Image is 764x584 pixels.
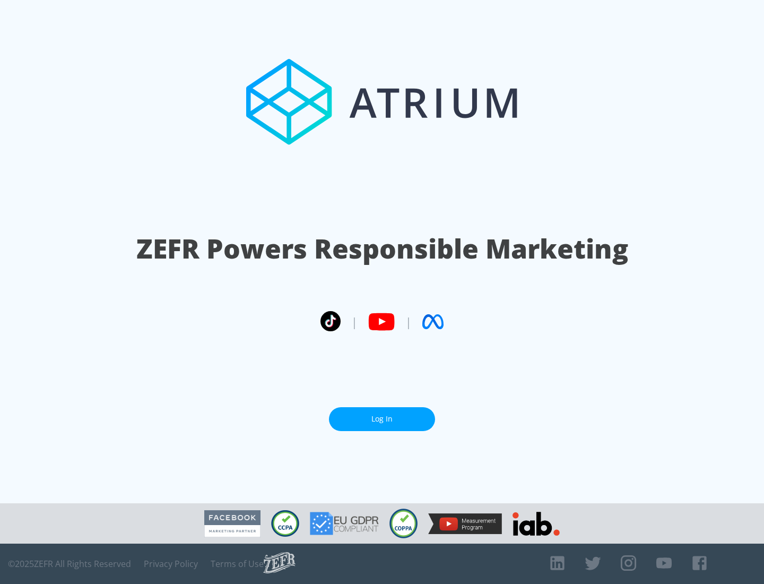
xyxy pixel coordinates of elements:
span: © 2025 ZEFR All Rights Reserved [8,559,131,569]
span: | [405,314,412,330]
img: Facebook Marketing Partner [204,510,261,537]
a: Log In [329,407,435,431]
img: CCPA Compliant [271,510,299,537]
img: COPPA Compliant [389,509,418,538]
h1: ZEFR Powers Responsible Marketing [136,230,628,267]
a: Terms of Use [211,559,264,569]
img: GDPR Compliant [310,512,379,535]
img: IAB [513,512,560,536]
span: | [351,314,358,330]
img: YouTube Measurement Program [428,513,502,534]
a: Privacy Policy [144,559,198,569]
